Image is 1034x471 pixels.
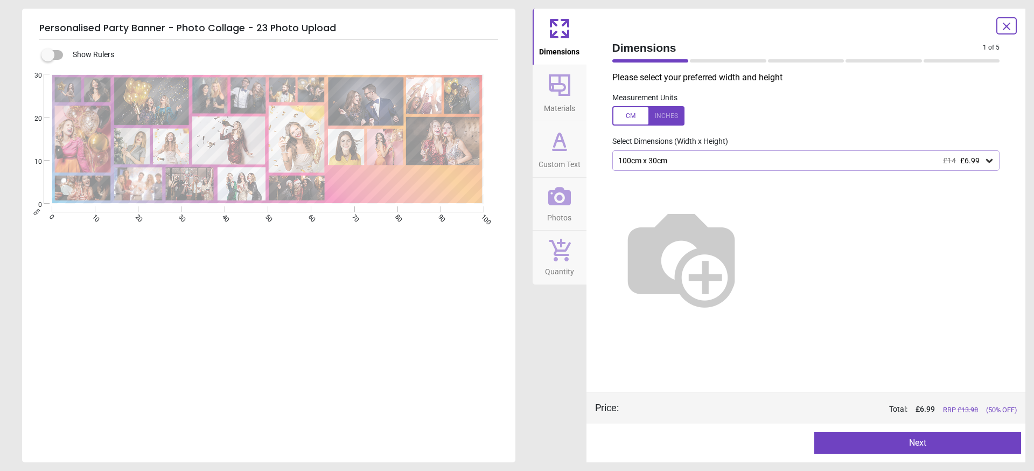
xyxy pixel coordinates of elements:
span: 0 [22,200,42,210]
h5: Personalised Party Banner - Photo Collage - 23 Photo Upload [39,17,498,40]
span: £6.99 [960,156,980,165]
span: Materials [544,98,575,114]
img: Helper for size comparison [612,188,750,326]
span: Dimensions [612,40,983,56]
p: Please select your preferred width and height [612,72,1009,84]
button: Next [814,432,1021,454]
span: £ 13.98 [958,406,978,414]
span: (50% OFF) [986,405,1017,415]
span: 30 [22,71,42,80]
div: 100cm x 30cm [617,156,984,165]
div: Total: [635,404,1017,415]
label: Select Dimensions (Width x Height) [604,136,728,147]
span: 10 [22,157,42,167]
label: Measurement Units [612,93,677,103]
span: £14 [943,156,956,165]
button: Materials [533,65,586,121]
span: Photos [547,207,571,224]
button: Quantity [533,231,586,285]
span: 20 [22,114,42,123]
span: Dimensions [539,41,579,58]
div: Show Rulers [48,49,515,61]
button: Custom Text [533,121,586,177]
span: 1 of 5 [983,43,1000,52]
button: Dimensions [533,9,586,65]
span: Custom Text [539,154,581,170]
button: Photos [533,178,586,231]
div: Price : [595,401,619,414]
span: £ [916,404,935,415]
span: 6.99 [920,405,935,413]
span: RRP [943,405,978,415]
span: Quantity [545,261,574,278]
